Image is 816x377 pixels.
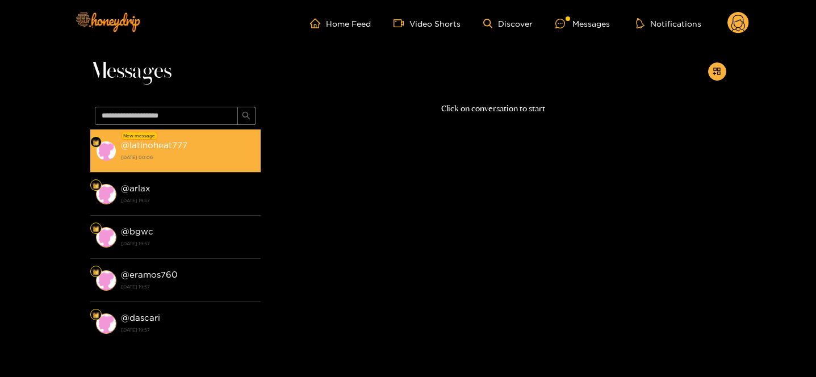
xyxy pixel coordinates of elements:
button: Notifications [633,18,705,29]
strong: [DATE] 00:06 [121,152,255,162]
strong: [DATE] 19:57 [121,325,255,335]
a: Home Feed [310,18,371,28]
span: home [310,18,326,28]
strong: [DATE] 19:57 [121,282,255,292]
div: New message [122,132,157,140]
img: conversation [96,270,116,291]
img: Fan Level [93,139,99,146]
span: video-camera [394,18,409,28]
span: Messages [90,58,171,85]
strong: @ bgwc [121,227,153,236]
img: Fan Level [93,225,99,232]
strong: @ arlax [121,183,150,193]
img: conversation [96,227,116,248]
strong: [DATE] 19:57 [121,238,255,249]
img: Fan Level [93,182,99,189]
img: conversation [96,184,116,204]
strong: @ eramos760 [121,270,178,279]
strong: @ dascari [121,313,160,322]
img: conversation [96,313,116,334]
span: appstore-add [713,67,721,77]
strong: [DATE] 19:57 [121,195,255,206]
div: Messages [555,17,610,30]
strong: @ latinoheat777 [121,140,187,150]
p: Click on conversation to start [261,102,726,115]
a: Discover [483,19,533,28]
a: Video Shorts [394,18,461,28]
button: search [237,107,256,125]
img: Fan Level [93,312,99,319]
button: appstore-add [708,62,726,81]
img: conversation [96,141,116,161]
span: search [242,111,250,121]
img: Fan Level [93,269,99,275]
